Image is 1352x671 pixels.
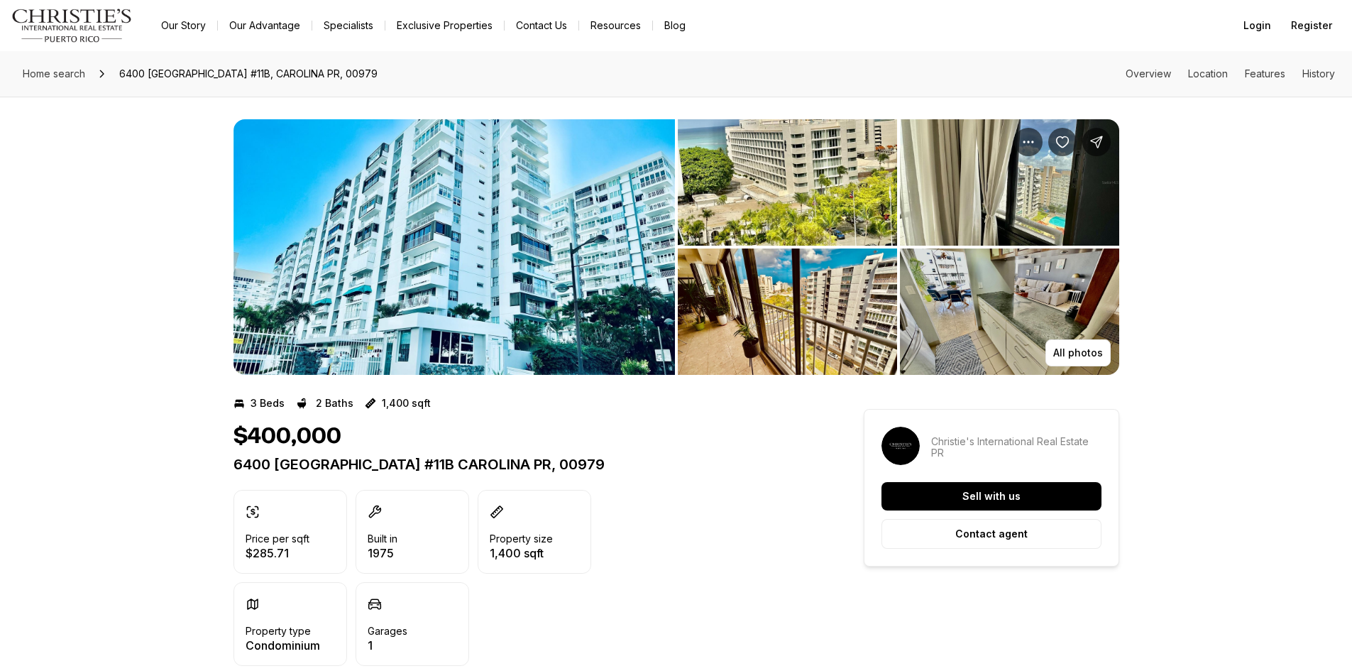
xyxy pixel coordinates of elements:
[900,249,1119,375] button: View image gallery
[1126,68,1335,80] nav: Page section menu
[1235,11,1280,40] button: Login
[114,62,383,85] span: 6400 [GEOGRAPHIC_DATA] #11B, CAROLINA PR, 00979
[246,640,320,651] p: Condominium
[368,533,397,545] p: Built in
[218,16,312,36] a: Our Advantage
[1048,128,1077,156] button: Save Property: 6400 ISLA VERDE #11B
[678,119,1119,375] li: 2 of 13
[385,16,504,36] a: Exclusive Properties
[653,16,697,36] a: Blog
[150,16,217,36] a: Our Story
[1245,67,1285,80] a: Skip to: Features
[955,528,1028,540] p: Contact agent
[1188,67,1228,80] a: Skip to: Location
[490,533,553,545] p: Property size
[490,547,553,559] p: 1,400 sqft
[316,398,353,409] p: 2 Baths
[246,533,309,545] p: Price per sqft
[368,626,407,637] p: Garages
[962,491,1021,502] p: Sell with us
[11,9,133,43] img: logo
[382,398,431,409] p: 1,400 sqft
[1243,20,1271,31] span: Login
[233,119,1119,375] div: Listing Photos
[505,16,578,36] button: Contact Us
[1053,347,1103,359] p: All photos
[312,16,385,36] a: Specialists
[881,482,1101,511] button: Sell with us
[233,119,675,375] button: View image gallery
[1302,67,1335,80] a: Skip to: History
[17,62,91,85] a: Home search
[881,519,1101,549] button: Contact agent
[678,119,897,246] button: View image gallery
[678,249,897,375] button: View image gallery
[368,547,397,559] p: 1975
[1282,11,1341,40] button: Register
[1082,128,1111,156] button: Share Property: 6400 ISLA VERDE #11B
[1045,339,1111,366] button: All photos
[1291,20,1332,31] span: Register
[23,67,85,80] span: Home search
[579,16,652,36] a: Resources
[900,119,1119,246] button: View image gallery
[233,423,341,450] h1: $400,000
[368,640,407,651] p: 1
[931,436,1101,459] p: Christie's International Real Estate PR
[233,456,813,473] p: 6400 [GEOGRAPHIC_DATA] #11B CAROLINA PR, 00979
[246,547,309,559] p: $285.71
[251,398,285,409] p: 3 Beds
[1126,67,1171,80] a: Skip to: Overview
[1014,128,1043,156] button: Property options
[233,119,675,375] li: 1 of 13
[246,626,311,637] p: Property type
